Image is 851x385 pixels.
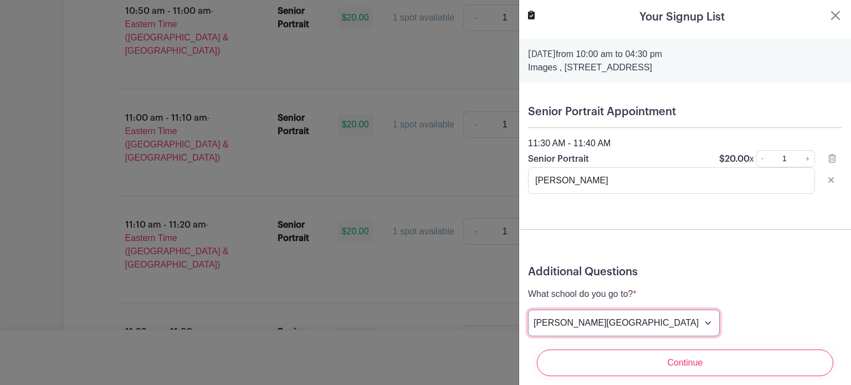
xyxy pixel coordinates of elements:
[719,152,754,166] p: $20.00
[801,150,815,167] a: +
[528,167,815,194] input: Note
[537,350,833,376] input: Continue
[528,288,720,301] p: What school do you go to?
[756,150,768,167] a: -
[528,48,842,61] p: from 10:00 am to 04:30 pm
[528,152,706,166] p: Senior Portrait
[528,105,842,119] h5: Senior Portrait Appointment
[528,265,842,279] h5: Additional Questions
[750,154,754,163] span: x
[639,9,725,25] h5: Your Signup List
[528,61,842,74] p: Images , [STREET_ADDRESS]
[528,50,556,59] strong: [DATE]
[521,137,849,150] div: 11:30 AM - 11:40 AM
[829,9,842,22] button: Close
